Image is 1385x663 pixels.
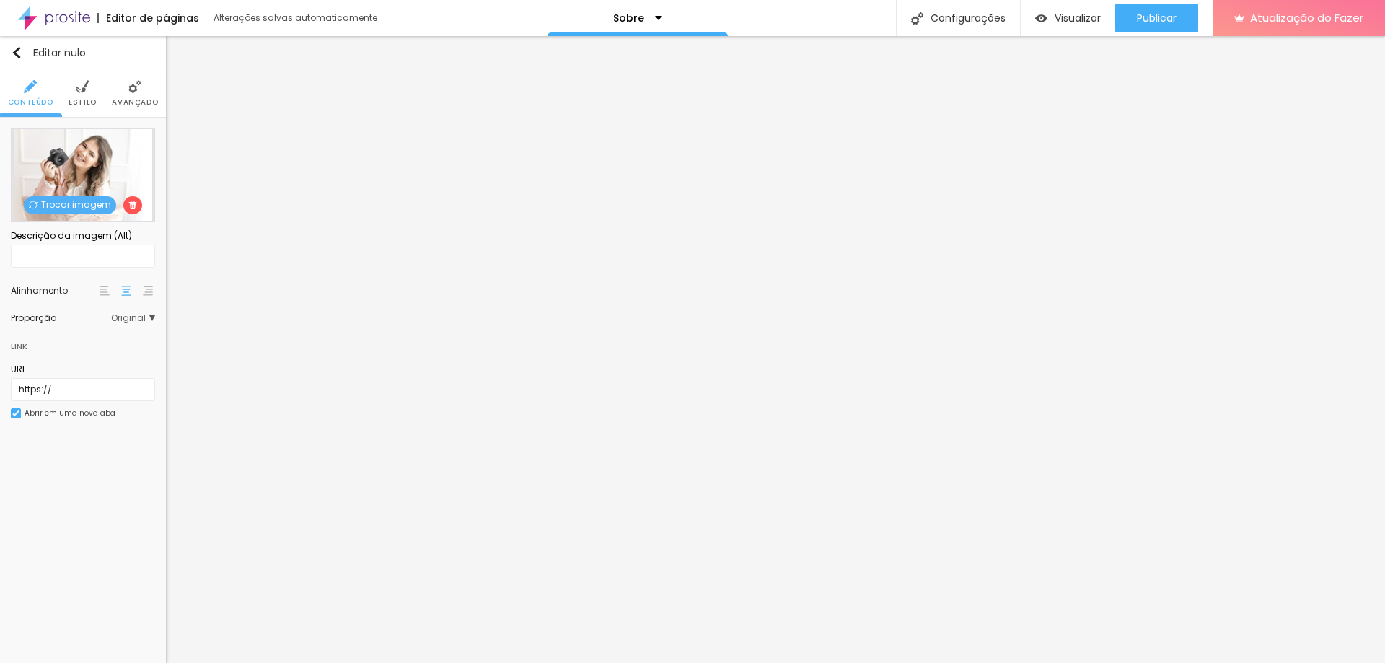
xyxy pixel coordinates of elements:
img: paragraph-right-align.svg [143,286,153,296]
img: Ícone [76,80,89,93]
font: Editor de páginas [106,11,199,25]
font: Alterações salvas automaticamente [214,12,377,24]
img: Ícone [11,47,22,58]
img: view-1.svg [1035,12,1047,25]
img: Ícone [24,80,37,93]
font: Trocar imagem [41,198,111,211]
font: Original [111,312,146,324]
iframe: Editor [166,36,1385,663]
img: paragraph-center-align.svg [121,286,131,296]
font: Abrir em uma nova aba [25,408,115,418]
img: Ícone [911,12,923,25]
font: Alinhamento [11,284,68,297]
font: Avançado [112,97,158,107]
img: Ícone [12,410,19,417]
img: paragraph-left-align.svg [100,286,110,296]
font: Configurações [931,11,1006,25]
font: Publicar [1137,11,1177,25]
button: Visualizar [1021,4,1115,32]
img: Ícone [128,201,137,209]
font: Proporção [11,312,56,324]
font: Link [11,341,27,352]
font: Descrição da imagem (Alt) [11,229,132,242]
font: Atualização do Fazer [1250,10,1363,25]
img: Ícone [29,201,38,209]
font: Estilo [69,97,97,107]
img: Ícone [128,80,141,93]
font: Conteúdo [8,97,53,107]
font: URL [11,363,26,375]
div: Link [11,330,155,356]
font: Editar nulo [33,45,86,60]
button: Publicar [1115,4,1198,32]
font: Visualizar [1055,11,1101,25]
font: Sobre [613,11,644,25]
